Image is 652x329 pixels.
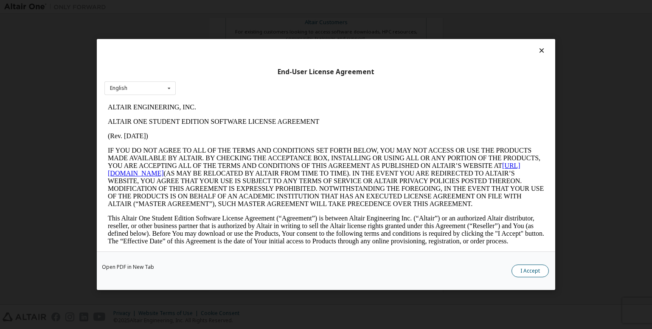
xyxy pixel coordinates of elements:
p: ALTAIR ONE STUDENT EDITION SOFTWARE LICENSE AGREEMENT [3,18,440,25]
div: End-User License Agreement [104,68,548,76]
a: [URL][DOMAIN_NAME] [3,62,416,77]
p: ALTAIR ENGINEERING, INC. [3,3,440,11]
button: I Accept [511,265,549,277]
p: IF YOU DO NOT AGREE TO ALL OF THE TERMS AND CONDITIONS SET FORTH BELOW, YOU MAY NOT ACCESS OR USE... [3,47,440,108]
p: (Rev. [DATE]) [3,32,440,40]
p: This Altair One Student Edition Software License Agreement (“Agreement”) is between Altair Engine... [3,114,440,145]
div: English [110,86,127,91]
a: Open PDF in New Tab [102,265,154,270]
